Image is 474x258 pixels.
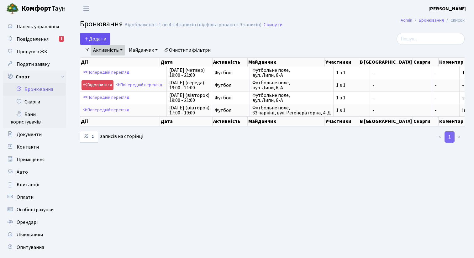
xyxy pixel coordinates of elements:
[80,58,160,66] th: Дії
[17,169,28,176] span: Авто
[3,83,66,96] a: Бронювання
[17,219,38,226] span: Орендарі
[444,17,465,24] li: Список
[114,80,164,90] a: Попередній перегляд
[413,58,439,66] th: Скарги
[3,20,66,33] a: Панель управління
[3,45,66,58] a: Пропуск в ЖК
[169,80,209,90] span: [DATE] (середа) 19:00 - 21:00
[169,105,209,115] span: [DATE] (вівторок) 17:00 - 19:00
[372,95,429,100] span: -
[126,45,160,55] a: Майданчик
[248,58,325,66] th: Майданчик
[80,33,110,45] button: Додати
[215,83,247,88] span: Футбол
[391,14,474,27] nav: breadcrumb
[3,178,66,191] a: Квитанції
[3,58,66,71] a: Подати заявку
[435,83,457,88] span: -
[248,117,325,126] th: Майданчик
[124,22,262,28] div: Відображено з 1 по 4 з 4 записів (відфільтровано з 9 записів).
[161,45,213,55] a: Очистити фільтри
[91,45,125,55] a: Активність
[336,108,367,113] span: 1 з 1
[3,241,66,254] a: Опитування
[169,93,209,103] span: [DATE] (вівторок) 19:00 - 21:00
[419,17,444,24] a: Бронювання
[82,68,131,77] a: Попередній перегляд
[372,83,429,88] span: -
[264,22,282,28] a: Скинути
[252,68,331,78] span: Футбольне поле, вул. Липи, 6-А
[252,93,331,103] span: Футбольне поле, вул. Липи, 6-А
[160,58,212,66] th: Дата
[17,48,47,55] span: Пропуск в ЖК
[429,5,466,12] b: [PERSON_NAME]
[462,82,464,89] span: -
[17,61,50,68] span: Подати заявку
[6,3,19,15] img: logo.png
[3,128,66,141] a: Документи
[401,17,412,24] a: Admin
[445,131,455,143] a: 1
[215,70,247,75] span: Футбол
[17,36,49,43] span: Повідомлення
[372,108,429,113] span: -
[397,33,465,45] input: Пошук...
[336,95,367,100] span: 1 з 1
[3,203,66,216] a: Особові рахунки
[59,36,64,42] div: 8
[3,153,66,166] a: Приміщення
[17,181,39,188] span: Квитанції
[21,3,66,14] span: Таун
[213,117,248,126] th: Активність
[336,70,367,75] span: 1 з 1
[3,71,66,83] a: Спорт
[372,70,429,75] span: -
[17,23,59,30] span: Панель управління
[325,58,359,66] th: Участники
[3,166,66,178] a: Авто
[359,117,413,126] th: В [GEOGRAPHIC_DATA]
[215,108,247,113] span: Футбол
[80,131,143,143] label: записів на сторінці
[80,117,160,126] th: Дії
[213,58,248,66] th: Активність
[215,95,247,100] span: Футбол
[82,105,131,115] a: Попередній перегляд
[17,231,43,238] span: Лічильники
[359,58,413,66] th: В [GEOGRAPHIC_DATA]
[429,5,466,13] a: [PERSON_NAME]
[21,3,51,13] b: Комфорт
[17,244,44,251] span: Опитування
[17,144,39,150] span: Контакти
[325,117,359,126] th: Участники
[435,108,457,113] span: -
[3,108,66,128] a: Бани користувачів
[78,3,94,14] button: Переключити навігацію
[169,68,209,78] span: [DATE] (четвер) 19:00 - 21:00
[435,70,457,75] span: -
[160,117,212,126] th: Дата
[82,93,131,103] a: Попередній перегляд
[3,33,66,45] a: Повідомлення8
[3,191,66,203] a: Оплати
[3,96,66,108] a: Скарги
[336,83,367,88] span: 1 з 1
[17,156,45,163] span: Приміщення
[17,194,34,201] span: Оплати
[17,206,54,213] span: Особові рахунки
[252,105,331,115] span: Футбольне поле, 33 паркінг, вул. Регенераторна, 4-Д
[3,141,66,153] a: Контакти
[252,80,331,90] span: Футбольне поле, вул. Липи, 6-А
[17,131,42,138] span: Документи
[3,216,66,229] a: Орендарі
[3,229,66,241] a: Лічильники
[435,95,457,100] span: -
[80,131,98,143] select: записів на сторінці
[82,80,113,90] a: Відмовитися
[80,18,123,29] span: Бронювання
[413,117,439,126] th: Скарги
